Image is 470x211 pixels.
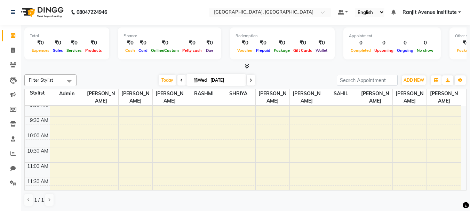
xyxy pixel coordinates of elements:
[236,48,254,53] span: Voucher
[393,89,427,105] span: [PERSON_NAME]
[395,39,415,47] div: 0
[65,48,83,53] span: Services
[404,78,424,83] span: ADD NEW
[124,48,137,53] span: Cash
[373,48,395,53] span: Upcoming
[153,89,187,105] span: [PERSON_NAME]
[51,48,65,53] span: Sales
[415,39,435,47] div: 0
[50,89,84,98] span: Admin
[149,48,181,53] span: Online/Custom
[208,75,243,86] input: 2025-09-03
[124,33,216,39] div: Finance
[77,2,107,22] b: 08047224946
[83,48,104,53] span: Products
[373,39,395,47] div: 0
[358,89,392,105] span: [PERSON_NAME]
[159,75,176,86] span: Today
[402,75,426,85] button: ADD NEW
[256,89,290,105] span: [PERSON_NAME]
[254,48,272,53] span: Prepaid
[324,89,358,98] span: SAHIL
[292,48,314,53] span: Gift Cards
[415,48,435,53] span: No show
[221,89,255,98] span: SHRIYA
[29,77,53,83] span: Filter Stylist
[349,33,435,39] div: Appointment
[30,39,51,47] div: ₹0
[26,132,50,139] div: 10:00 AM
[65,39,83,47] div: ₹0
[254,39,272,47] div: ₹0
[26,178,50,185] div: 11:30 AM
[187,89,221,98] span: RASHMI
[337,75,398,86] input: Search Appointment
[290,89,324,105] span: [PERSON_NAME]
[30,48,51,53] span: Expenses
[236,33,329,39] div: Redemption
[137,39,149,47] div: ₹0
[124,39,137,47] div: ₹0
[26,147,50,155] div: 10:30 AM
[403,9,457,16] span: Ranjit Avenue Insititute
[84,89,118,105] span: [PERSON_NAME]
[149,39,181,47] div: ₹0
[26,163,50,170] div: 11:00 AM
[349,48,373,53] span: Completed
[25,89,50,97] div: Stylist
[137,48,149,53] span: Card
[18,2,65,22] img: logo
[204,48,215,53] span: Due
[181,48,204,53] span: Petty cash
[427,89,461,105] span: [PERSON_NAME]
[395,48,415,53] span: Ongoing
[51,39,65,47] div: ₹0
[30,33,104,39] div: Total
[34,196,44,204] span: 1 / 1
[192,78,208,83] span: Wed
[236,39,254,47] div: ₹0
[272,39,292,47] div: ₹0
[29,117,50,124] div: 9:30 AM
[292,39,314,47] div: ₹0
[314,48,329,53] span: Wallet
[272,48,292,53] span: Package
[314,39,329,47] div: ₹0
[349,39,373,47] div: 0
[119,89,153,105] span: [PERSON_NAME]
[204,39,216,47] div: ₹0
[181,39,204,47] div: ₹0
[83,39,104,47] div: ₹0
